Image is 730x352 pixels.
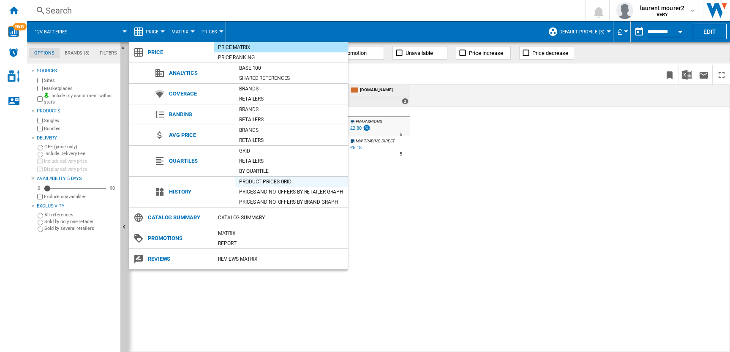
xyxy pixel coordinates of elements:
div: Retailers [235,136,348,145]
div: Prices and No. offers by brand graph [235,198,348,206]
span: Analytics [165,67,235,79]
div: Retailers [235,95,348,103]
div: By quartile [235,167,348,175]
div: Report [214,239,348,248]
span: Avg price [165,129,235,141]
div: Retailers [235,157,348,165]
div: REVIEWS Matrix [214,255,348,263]
div: Matrix [214,229,348,237]
div: Prices and No. offers by retailer graph [235,188,348,196]
div: Retailers [235,115,348,124]
span: Promotions [144,232,214,244]
div: Price Ranking [214,53,348,62]
div: Grid [235,147,348,155]
span: Price [144,46,214,58]
div: Price Matrix [214,43,348,52]
div: Catalog Summary [214,213,348,222]
span: Quartiles [165,155,235,167]
div: Brands [235,105,348,114]
span: Catalog Summary [144,212,214,224]
span: History [165,186,235,198]
span: Reviews [144,253,214,265]
div: Shared references [235,74,348,82]
span: Coverage [165,88,235,100]
span: Banding [165,109,235,120]
div: Base 100 [235,64,348,72]
div: Product prices grid [235,177,348,186]
div: Brands [235,126,348,134]
div: Brands [235,85,348,93]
